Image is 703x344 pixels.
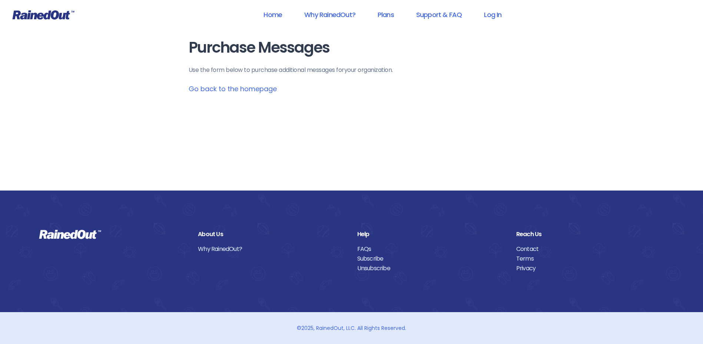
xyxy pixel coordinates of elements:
[295,6,365,23] a: Why RainedOut?
[357,254,505,264] a: Subscribe
[516,254,664,264] a: Terms
[198,229,346,239] div: About Us
[516,244,664,254] a: Contact
[407,6,471,23] a: Support & FAQ
[357,264,505,273] a: Unsubscribe
[368,6,404,23] a: Plans
[474,6,511,23] a: Log In
[254,6,292,23] a: Home
[189,66,515,75] p: Use the form below to purchase additional messages for your organization .
[357,244,505,254] a: FAQs
[516,264,664,273] a: Privacy
[516,229,664,239] div: Reach Us
[198,244,346,254] a: Why RainedOut?
[189,39,515,56] h1: Purchase Messages
[189,84,277,93] a: Go back to the homepage
[357,229,505,239] div: Help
